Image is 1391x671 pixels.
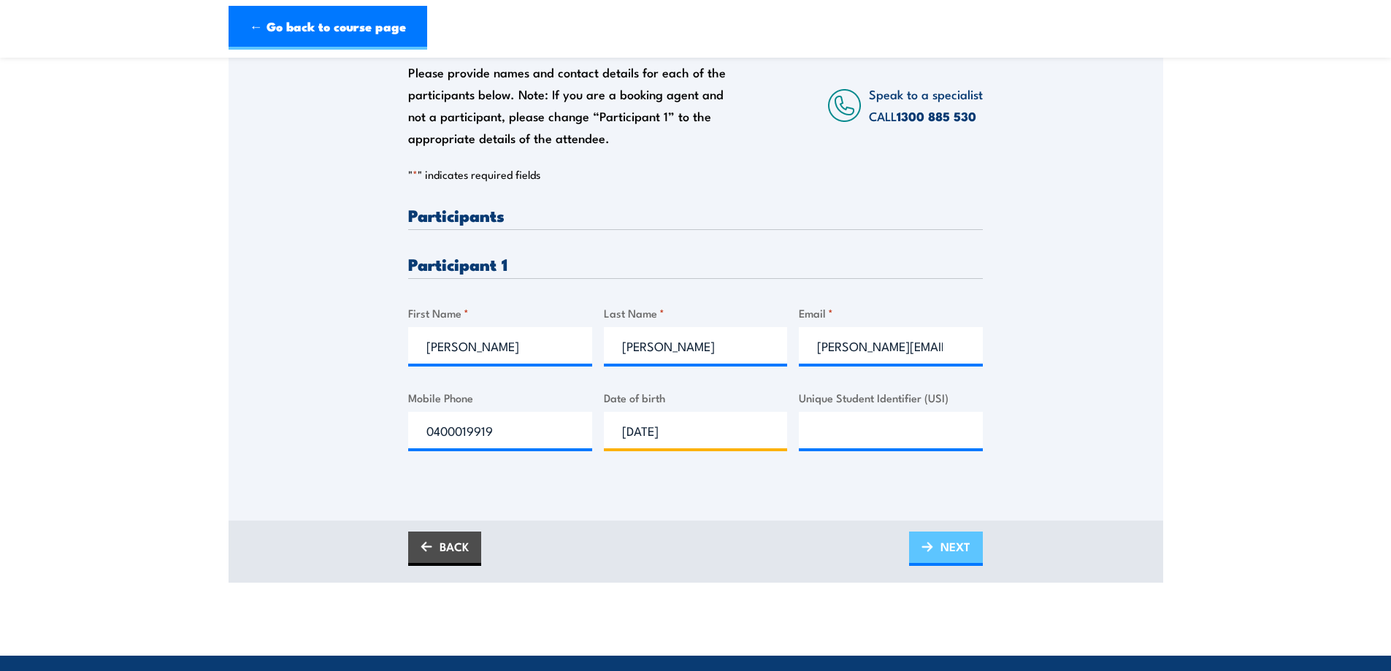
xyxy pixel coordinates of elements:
[408,167,983,182] p: " " indicates required fields
[408,61,740,149] div: Please provide names and contact details for each of the participants below. Note: If you are a b...
[897,107,976,126] a: 1300 885 530
[799,389,983,406] label: Unique Student Identifier (USI)
[408,389,592,406] label: Mobile Phone
[869,85,983,125] span: Speak to a specialist CALL
[408,256,983,272] h3: Participant 1
[408,207,983,223] h3: Participants
[408,304,592,321] label: First Name
[408,532,481,566] a: BACK
[604,389,788,406] label: Date of birth
[799,304,983,321] label: Email
[940,527,970,566] span: NEXT
[229,6,427,50] a: ← Go back to course page
[604,304,788,321] label: Last Name
[909,532,983,566] a: NEXT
